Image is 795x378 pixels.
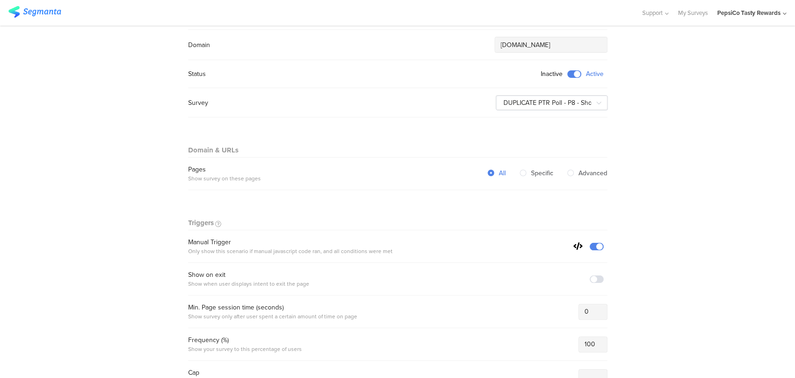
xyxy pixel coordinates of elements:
[188,165,261,174] div: Pages
[188,302,357,312] div: Min. Page session time (seconds)
[188,270,309,280] div: Show on exit
[717,8,781,17] div: PepsiCo Tasty Rewards
[188,247,393,255] div: Only show this scenario if manual javascript code ran, and all conditions were met
[8,6,61,18] img: segmanta logo
[188,40,210,50] div: Domain
[188,335,302,345] div: Frequency (%)
[526,168,553,178] span: Specific
[188,368,319,378] div: Cap
[496,96,608,110] input: select
[188,98,208,108] div: Survey
[188,345,302,353] div: Show your survey to this percentage of users
[188,237,393,247] div: Manual Trigger
[188,69,206,79] div: Status
[188,174,261,183] div: Show survey on these pages
[188,280,309,288] div: Show when user displays intent to exit the page
[494,168,506,178] span: All
[188,218,214,230] div: Triggers
[541,71,563,77] span: Inactive
[188,312,357,321] div: Show survey only after user spent a certain amount of time on page
[642,8,663,17] span: Support
[574,168,607,178] span: Advanced
[586,71,604,77] span: Active
[188,145,238,157] div: Domain & URLs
